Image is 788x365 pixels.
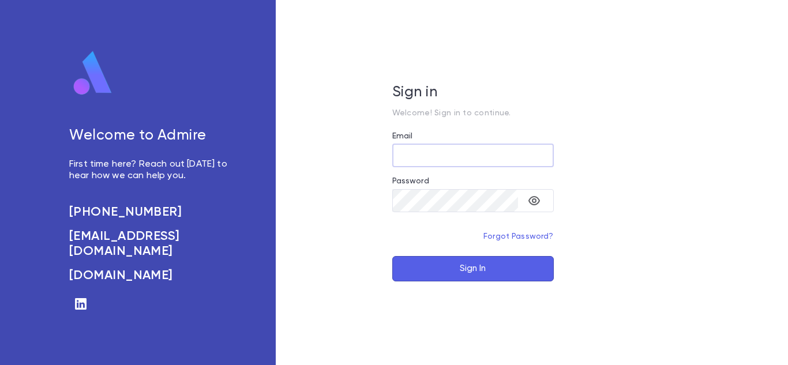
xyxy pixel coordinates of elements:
button: toggle password visibility [523,189,546,212]
a: [DOMAIN_NAME] [69,268,230,283]
p: Welcome! Sign in to continue. [392,108,554,118]
button: Sign In [392,256,554,281]
label: Email [392,131,413,141]
img: logo [69,50,117,96]
label: Password [392,176,429,186]
a: Forgot Password? [483,232,554,240]
h5: Sign in [392,84,554,101]
h5: Welcome to Admire [69,127,230,145]
a: [EMAIL_ADDRESS][DOMAIN_NAME] [69,229,230,259]
p: First time here? Reach out [DATE] to hear how we can help you. [69,159,230,182]
a: [PHONE_NUMBER] [69,205,230,220]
